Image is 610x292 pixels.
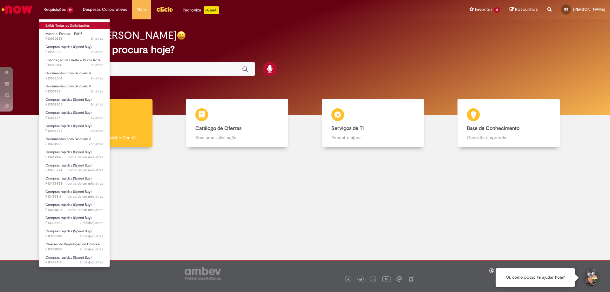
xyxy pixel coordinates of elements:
span: 6d atrás [91,63,103,67]
a: Aberto R13451070 : Compras rápidas (Speed Buy) [39,201,110,213]
a: Aberto R13557805 : Compras rápidas (Speed Buy) [39,96,110,108]
span: Compras rápidas (Speed Buy) [45,150,91,154]
span: R13336193 [45,221,103,226]
span: cerca de um mês atrás [68,194,103,199]
p: Consulte e aprenda [467,134,550,141]
h2: O que você procura hoje? [55,44,555,55]
img: logo_footer_workplace.png [396,276,402,282]
span: Compras rápidas (Speed Buy) [45,189,91,194]
time: 04/09/2025 14:45:43 [89,142,103,146]
a: Aberto R13563313 : Compras rápidas (Speed Buy) [39,44,110,55]
a: Rascunhos [510,7,538,13]
time: 29/08/2025 10:12:47 [68,155,103,160]
span: R13563164 [45,63,103,68]
a: Aberto R13455853 : Compras rápidas (Speed Buy) [39,175,110,187]
span: R13461387 [45,155,103,160]
span: 16 [494,7,500,13]
img: click_logo_yellow_360x200.png [156,4,173,14]
time: 18/09/2025 11:47:32 [89,128,103,133]
span: R13557961 [45,89,103,94]
a: Base de Conhecimento Consulte e aprenda [441,99,577,147]
b: Catálogo de Ofertas [195,125,241,132]
div: Oi, como posso te ajudar hoje? [496,268,575,287]
span: 8d atrás [91,115,103,120]
span: 6 mês(es) atrás [80,234,103,239]
a: Aberto R13546793 : Compras rápidas (Speed Buy) [39,123,110,134]
span: Solicitação de Limite e Prazo Rota [45,58,101,63]
a: Tirar dúvidas Tirar dúvidas com Lupi Assist e Gen Ai [33,99,169,147]
span: cerca de um mês atrás [68,168,103,173]
time: 24/09/2025 14:07:10 [91,63,103,67]
a: Aberto R13336193 : Compras rápidas (Speed Buy) [39,214,110,226]
span: R13557805 [45,102,103,107]
span: Compras rápidas (Speed Buy) [45,97,91,102]
span: Despesas Corporativas [83,6,127,13]
a: Aberto R13580223 : Material Escolar - FAHZ [39,31,110,42]
time: 30/07/2025 09:40:00 [80,221,103,225]
a: Aberto R13557571 : Compras rápidas (Speed Buy) [39,109,110,121]
img: logo_footer_linkedin.png [372,278,375,282]
span: Compras rápidas (Speed Buy) [45,110,91,115]
a: Aberto R12561890 : Criação de Requisição de Compra [39,241,110,253]
time: 28/08/2025 08:47:33 [68,181,103,186]
time: 30/09/2025 09:50:29 [91,36,103,41]
span: Documentos com Bloqueio R [45,71,91,76]
img: logo_footer_facebook.png [347,278,350,281]
span: R13455811 [45,194,103,199]
a: Aberto R13557961 : Documentos com Bloqueio R [39,83,110,95]
span: 8d atrás [91,89,103,94]
a: Aberto R13481553 : Documentos com Bloqueio R [39,136,110,147]
span: R13546793 [45,128,103,133]
span: R13557571 [45,115,103,120]
h2: Bom dia, [PERSON_NAME] [55,30,177,41]
a: Aberto R13563164 : Solicitação de Limite e Prazo Rota [39,57,110,69]
span: 6d atrás [91,50,103,54]
span: 8 mês(es) atrás [80,247,103,252]
span: 12d atrás [89,128,103,133]
time: 23/09/2025 10:11:46 [91,76,103,81]
span: 8d atrás [91,102,103,107]
span: R13451070 [45,207,103,213]
span: Compras rápidas (Speed Buy) [45,124,91,128]
span: 9 mês(es) atrás [80,260,103,265]
span: Compras rápidas (Speed Buy) [45,202,91,207]
a: Aberto R12958100 : Compras rápidas (Speed Buy) [39,228,110,240]
span: R12958100 [45,234,103,239]
span: Material Escolar - FAHZ [45,31,83,36]
span: R12561890 [45,247,103,252]
span: BS [564,7,568,11]
span: Documentos com Bloqueio R [45,137,91,141]
span: Rascunhos [515,6,538,12]
a: Aberto R12449418 : Compras rápidas (Speed Buy) [39,254,110,266]
span: Compras rápidas (Speed Buy) [45,215,91,220]
span: R13481553 [45,142,103,147]
a: Aberto R13461387 : Compras rápidas (Speed Buy) [39,149,110,160]
a: Aberto R13558004 : Documentos com Bloqueio R [39,70,110,82]
span: 19 [67,7,73,13]
span: cerca de um mês atrás [68,207,103,212]
span: Documentos com Bloqueio R [45,84,91,89]
time: 23/09/2025 09:38:38 [91,102,103,107]
span: R13455994 [45,168,103,173]
time: 22/01/2025 11:58:50 [80,247,103,252]
time: 27/08/2025 09:33:09 [68,207,103,212]
img: logo_footer_ambev_rotulo_gray.png [185,267,221,280]
span: R13455853 [45,181,103,186]
ul: Requisições [39,19,110,267]
span: R13580223 [45,36,103,41]
img: ServiceNow [1,3,33,16]
time: 24/09/2025 14:34:55 [91,50,103,54]
span: Requisições [44,6,66,13]
p: Encontre ajuda [331,134,415,141]
span: Compras rápidas (Speed Buy) [45,229,91,234]
span: More [137,6,146,13]
span: Compras rápidas (Speed Buy) [45,255,91,260]
p: +GenAi [204,6,219,14]
time: 23/09/2025 09:02:26 [91,115,103,120]
time: 28/08/2025 08:41:44 [68,194,103,199]
span: cerca de um mês atrás [68,155,103,160]
b: Base de Conhecimento [467,125,519,132]
time: 23/09/2025 10:04:59 [91,89,103,94]
span: Favoritos [475,6,492,13]
span: 26d atrás [89,142,103,146]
